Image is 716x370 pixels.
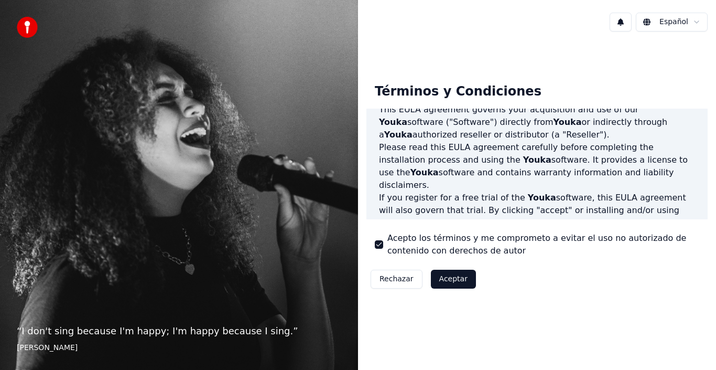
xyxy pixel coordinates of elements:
[379,103,695,141] p: This EULA agreement governs your acquisition and use of our software ("Software") directly from o...
[379,192,695,242] p: If you register for a free trial of the software, this EULA agreement will also govern that trial...
[379,141,695,192] p: Please read this EULA agreement carefully before completing the installation process and using th...
[17,324,341,339] p: “ I don't sing because I'm happy; I'm happy because I sing. ”
[528,193,556,203] span: Youka
[554,117,582,127] span: Youka
[410,167,439,177] span: Youka
[387,232,699,257] label: Acepto los términos y me comprometo a evitar el uso no autorizado de contenido con derechos de autor
[17,17,38,38] img: youka
[371,270,422,289] button: Rechazar
[17,343,341,353] footer: [PERSON_NAME]
[379,117,407,127] span: Youka
[366,75,550,109] div: Términos y Condiciones
[431,270,476,289] button: Aceptar
[523,155,551,165] span: Youka
[384,130,413,140] span: Youka
[393,218,421,228] span: Youka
